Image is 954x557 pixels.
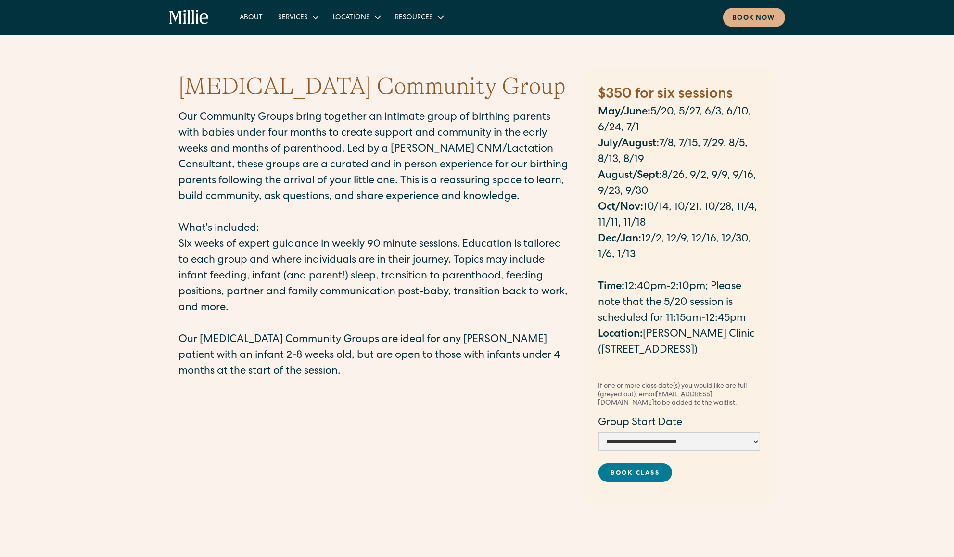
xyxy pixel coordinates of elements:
strong: Location: [598,329,643,340]
p: ‍ [598,359,760,375]
strong: August/Sept: [598,171,662,181]
div: Resources [387,9,450,25]
a: home [169,10,209,25]
strong: $350 for six sessions [598,88,733,102]
p: 7/8, 7/15, 7/29, 8/5, 8/13, 8/19 [598,137,760,168]
div: Locations [325,9,387,25]
strong: July/August: [598,139,660,150]
p: 12/2, 12/9, 12/16, 12/30, 1/6, 1/13 [598,232,760,264]
p: ‍ [179,316,573,332]
p: ‍ 12:40pm-2:10pm; Please note that the 5/20 session is scheduled for 11:15am-12:45pm [PERSON_NAME... [598,264,760,359]
p: Six weeks of expert guidance in weekly 90 minute sessions. Education is tailored to each group an... [179,237,573,316]
h1: [MEDICAL_DATA] Community Group [179,71,566,102]
a: About [232,9,270,25]
div: Resources [395,13,433,23]
strong: Dec/Jan: [598,234,642,245]
div: If one or more class date(s) you would like are full (greyed out), email to be added to the waitl... [598,382,760,408]
p: Our [MEDICAL_DATA] Community Groups are ideal for any [PERSON_NAME] patient with an infant 2-8 we... [179,332,573,380]
a: Book now [723,8,785,27]
p: What's included: [179,221,573,237]
a: Book Class [598,463,673,482]
label: Group Start Date [598,416,760,431]
strong: ‍ Time: [598,282,625,292]
div: Locations [333,13,370,23]
p: 8/26, 9/2, 9/9, 9/16, 9/23, 9/30 [598,168,760,200]
p: 10/14, 10/21, 10/28, 11/4, 11/11, 11/18 [598,200,760,232]
div: Services [270,9,325,25]
strong: Oct/Nov: [598,203,644,213]
div: Book now [733,13,776,24]
p: 5/20, 5/27, 6/3, 6/10, 6/24, 7/1 [598,105,760,137]
p: ‍ [179,205,573,221]
div: Services [278,13,308,23]
p: Our Community Groups bring together an intimate group of birthing parents with babies under four ... [179,110,573,205]
strong: May/June: [598,107,651,118]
